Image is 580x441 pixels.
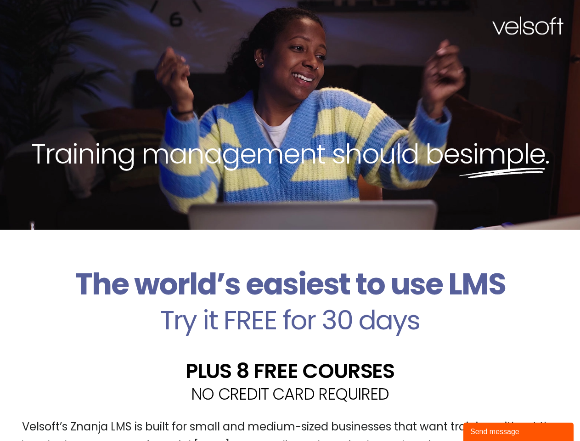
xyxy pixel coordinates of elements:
[459,135,545,173] span: simple
[7,386,573,402] h2: NO CREDIT CARD REQUIRED
[7,361,573,381] h2: PLUS 8 FREE COURSES
[17,136,563,172] h2: Training management should be .
[463,421,575,441] iframe: chat widget
[7,266,573,302] h2: The world’s easiest to use LMS
[7,307,573,334] h2: Try it FREE for 30 days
